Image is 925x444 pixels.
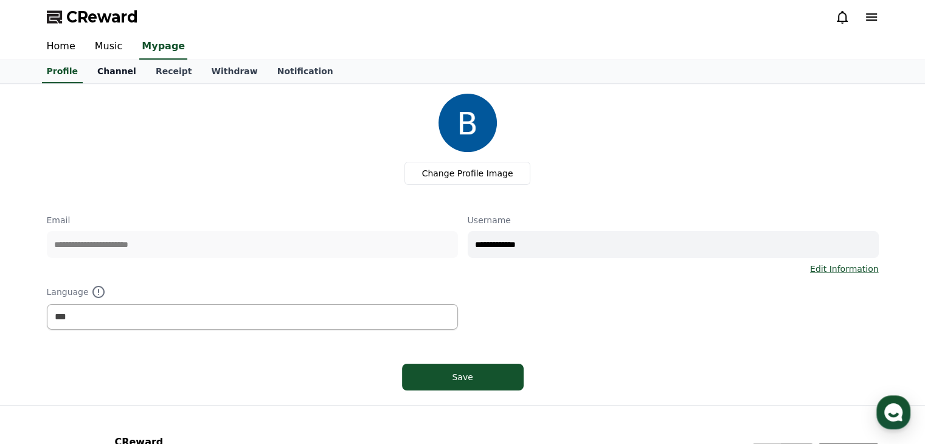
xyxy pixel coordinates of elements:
[37,34,85,60] a: Home
[4,343,80,373] a: Home
[157,343,234,373] a: Settings
[180,361,210,371] span: Settings
[31,361,52,371] span: Home
[88,60,146,83] a: Channel
[438,94,497,152] img: profile_image
[268,60,343,83] a: Notification
[402,364,524,390] button: Save
[404,162,531,185] label: Change Profile Image
[80,343,157,373] a: Messages
[146,60,202,83] a: Receipt
[47,285,458,299] p: Language
[139,34,187,60] a: Mypage
[85,34,133,60] a: Music
[810,263,879,275] a: Edit Information
[66,7,138,27] span: CReward
[201,60,267,83] a: Withdraw
[468,214,879,226] p: Username
[42,60,83,83] a: Profile
[426,371,499,383] div: Save
[101,362,137,372] span: Messages
[47,214,458,226] p: Email
[47,7,138,27] a: CReward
